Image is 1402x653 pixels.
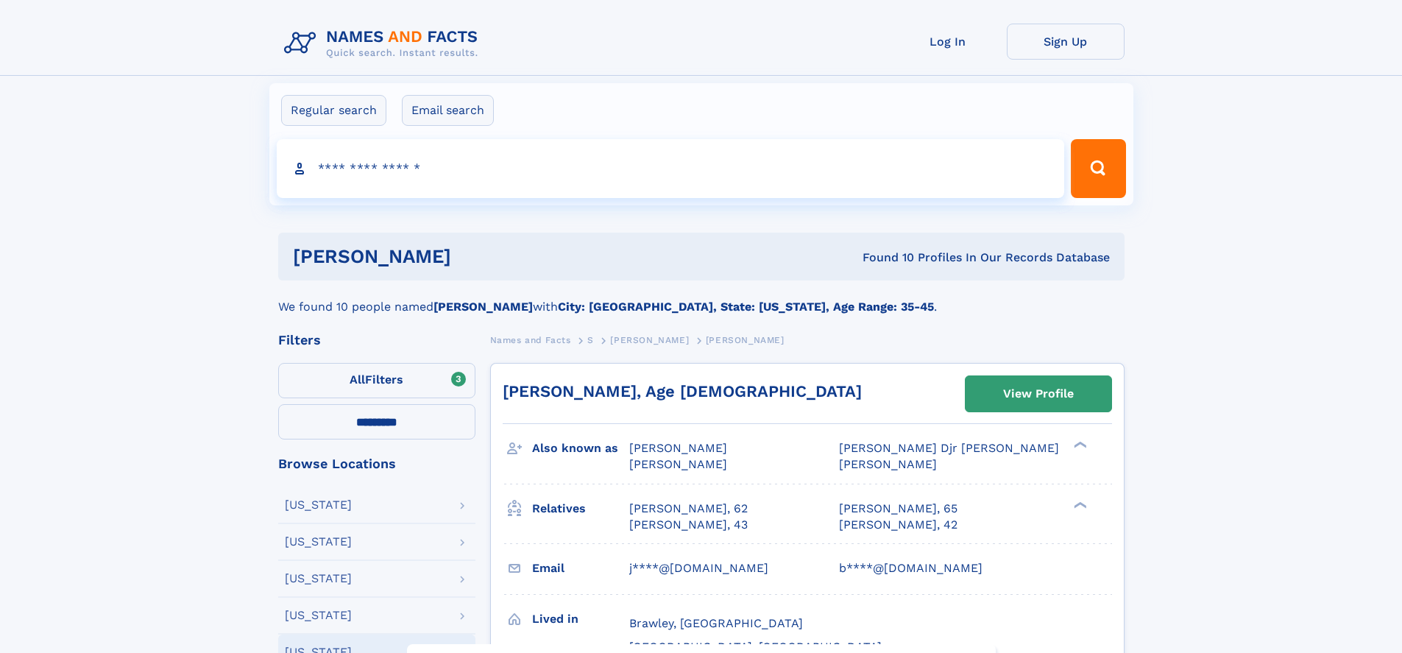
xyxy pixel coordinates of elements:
b: City: [GEOGRAPHIC_DATA], State: [US_STATE], Age Range: 35-45 [558,300,934,314]
label: Filters [278,363,475,398]
span: Brawley, [GEOGRAPHIC_DATA] [629,616,803,630]
span: [PERSON_NAME] [610,335,689,345]
span: S [587,335,594,345]
a: [PERSON_NAME], 43 [629,517,748,533]
b: [PERSON_NAME] [433,300,533,314]
div: Found 10 Profiles In Our Records Database [656,250,1110,266]
h3: Email [532,556,629,581]
a: S [587,331,594,349]
a: [PERSON_NAME], 65 [839,501,957,517]
h3: Lived in [532,607,629,632]
span: [PERSON_NAME] [839,457,937,471]
img: Logo Names and Facts [278,24,490,63]
a: [PERSON_NAME], 62 [629,501,748,517]
input: search input [277,139,1065,198]
div: [US_STATE] [285,573,352,585]
div: [US_STATE] [285,499,352,511]
a: [PERSON_NAME], Age [DEMOGRAPHIC_DATA] [503,382,862,400]
span: [PERSON_NAME] Djr [PERSON_NAME] [839,441,1059,455]
a: [PERSON_NAME] [610,331,689,349]
a: [PERSON_NAME], 42 [839,517,957,533]
div: ❯ [1070,500,1088,509]
h3: Relatives [532,496,629,521]
span: [PERSON_NAME] [629,441,727,455]
span: [PERSON_NAME] [706,335,785,345]
h3: Also known as [532,436,629,461]
div: Browse Locations [278,457,475,470]
a: Log In [889,24,1007,60]
span: All [350,373,365,386]
a: View Profile [966,376,1111,412]
h1: [PERSON_NAME] [293,247,657,266]
a: Sign Up [1007,24,1125,60]
label: Regular search [281,95,386,126]
div: [US_STATE] [285,536,352,548]
span: [PERSON_NAME] [629,457,727,471]
div: ❯ [1070,440,1088,450]
label: Email search [402,95,494,126]
div: Filters [278,333,475,347]
a: Names and Facts [490,331,571,349]
div: We found 10 people named with . [278,280,1125,316]
div: [US_STATE] [285,610,352,621]
div: View Profile [1003,377,1074,411]
button: Search Button [1071,139,1125,198]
